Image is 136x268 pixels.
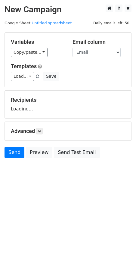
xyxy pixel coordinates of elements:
a: Daily emails left: 50 [91,21,131,25]
a: Send Test Email [54,147,100,158]
h5: Recipients [11,97,125,103]
h5: Email column [73,39,125,45]
a: Send [5,147,24,158]
a: Copy/paste... [11,48,48,57]
h5: Variables [11,39,63,45]
a: Load... [11,72,34,81]
small: Google Sheet: [5,21,72,25]
a: Preview [26,147,52,158]
a: Untitled spreadsheet [32,21,72,25]
div: Loading... [11,97,125,112]
h2: New Campaign [5,5,131,15]
span: Daily emails left: 50 [91,20,131,26]
button: Save [43,72,59,81]
h5: Advanced [11,128,125,134]
a: Templates [11,63,37,69]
